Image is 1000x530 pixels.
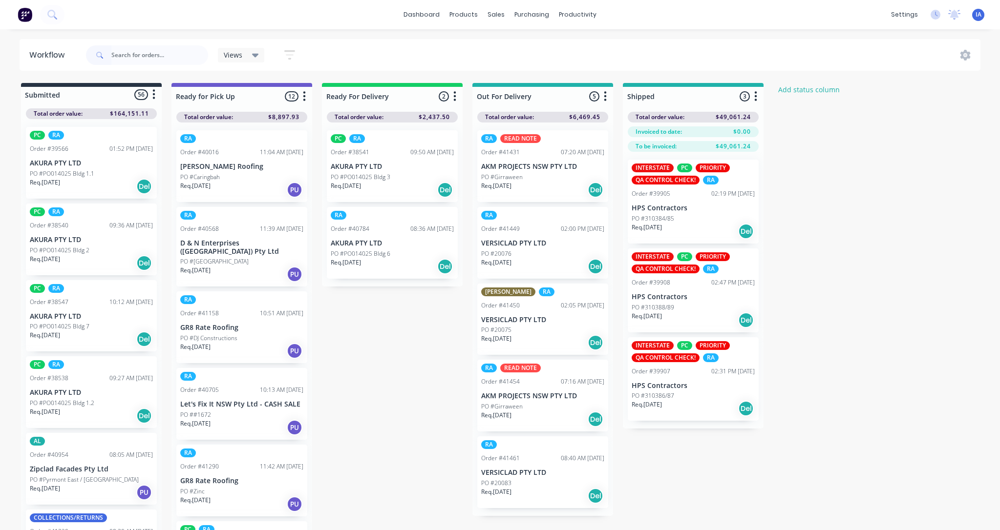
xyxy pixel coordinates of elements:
div: Order #38538 [30,374,68,383]
div: Order #40705 [180,386,219,394]
div: 02:31 PM [DATE] [711,367,755,376]
div: RA [180,448,196,457]
p: AKURA PTY LTD [30,159,153,167]
p: HPS Contractors [632,382,755,390]
div: 10:51 AM [DATE] [260,309,303,318]
div: READ NOTE [500,134,541,143]
div: RA [481,211,497,220]
p: PO #Caringbah [180,173,220,182]
div: RAOrder #4144902:00 PM [DATE]VERSICLAD PTY LTDPO #20076Req.[DATE]Del [477,207,608,279]
div: Del [588,259,603,274]
div: RAOrder #4078408:36 AM [DATE]AKURA PTY LTDPO #PO014025 Bldg 6Req.[DATE]Del [327,207,458,279]
span: $6,469.45 [569,113,600,122]
div: productivity [554,7,601,22]
p: PO #Girraween [481,173,523,182]
div: PU [287,496,302,512]
div: PRIORITY [696,252,730,261]
p: PO #310388/89 [632,303,674,312]
p: Req. [DATE] [30,331,60,340]
div: RA [180,211,196,220]
div: products [445,7,483,22]
p: PO #PO014025 Bldg 1.1 [30,169,94,178]
div: Del [738,312,754,328]
div: Del [738,401,754,416]
div: PU [287,182,302,198]
p: HPS Contractors [632,293,755,301]
div: INTERSTATE [632,252,674,261]
div: Del [588,335,603,350]
div: PC [677,252,692,261]
div: RA [180,134,196,143]
div: INTERSTATEPCPRIORITYQA CONTROL CHECK!RAOrder #3990702:31 PM [DATE]HPS ContractorsPO #310386/87Req... [628,337,759,421]
input: Search for orders... [111,45,208,65]
p: Req. [DATE] [180,343,211,351]
div: Order #41461 [481,454,520,463]
p: Req. [DATE] [30,255,60,264]
span: $2,437.50 [419,113,450,122]
div: Del [437,182,453,198]
p: Req. [DATE] [481,488,511,496]
div: sales [483,7,510,22]
div: Order #39566 [30,144,68,153]
div: PC [30,131,45,140]
div: RA [481,440,497,449]
p: Req. [DATE] [331,258,361,267]
div: PCRAOrder #3853809:27 AM [DATE]AKURA PTY LTDPO #PO014025 Bldg 1.2Req.[DATE]Del [26,356,157,428]
p: PO ##1672 [180,410,211,419]
p: Req. [DATE] [632,400,662,409]
span: $0.00 [733,127,751,136]
p: AKURA PTY LTD [30,236,153,244]
div: QA CONTROL CHECK! [632,265,700,273]
p: Req. [DATE] [331,182,361,190]
div: RA [703,176,719,184]
div: RA [703,353,719,362]
p: Req. [DATE] [30,484,60,493]
p: Req. [DATE] [30,178,60,187]
div: Order #40954 [30,450,68,459]
p: PO #20076 [481,249,511,258]
span: Invoiced to date: [636,127,682,136]
p: PO #[GEOGRAPHIC_DATA] [180,257,249,266]
p: PO #DJ Constructions [180,334,237,343]
div: Order #41431 [481,148,520,157]
img: Factory [18,7,32,22]
p: Req. [DATE] [632,223,662,232]
div: 02:19 PM [DATE] [711,189,755,198]
div: PC [331,134,346,143]
div: PC [30,284,45,293]
div: Order #39908 [632,278,670,287]
div: Order #38547 [30,298,68,306]
div: Order #39907 [632,367,670,376]
p: Req. [DATE] [481,334,511,343]
div: Order #41454 [481,377,520,386]
p: PO #PO014025 Bldg 2 [30,246,89,255]
div: Del [136,179,152,194]
p: AKM PROJECTS NSW PTY LTD [481,163,604,171]
div: 11:42 AM [DATE] [260,462,303,471]
div: PCRAOrder #3854009:36 AM [DATE]AKURA PTY LTDPO #PO014025 Bldg 2Req.[DATE]Del [26,204,157,275]
p: PO #PO014025 Bldg 3 [331,173,390,182]
p: VERSICLAD PTY LTD [481,469,604,477]
div: COLLECTIONS/RETURNS [30,513,107,522]
p: AKURA PTY LTD [30,312,153,321]
span: Total order value: [485,113,534,122]
div: PRIORITY [696,163,730,172]
p: AKURA PTY LTD [30,388,153,397]
div: settings [886,7,923,22]
div: 02:47 PM [DATE] [711,278,755,287]
div: RAREAD NOTEOrder #4145407:16 AM [DATE]AKM PROJECTS NSW PTY LTDPO #GirraweenReq.[DATE]Del [477,360,608,431]
span: Total order value: [636,113,684,122]
div: RA [349,134,365,143]
p: PO #310384/85 [632,214,674,223]
div: 11:39 AM [DATE] [260,224,303,233]
span: IA [976,10,981,19]
div: QA CONTROL CHECK! [632,353,700,362]
div: Order #41158 [180,309,219,318]
div: RAOrder #4146108:40 AM [DATE]VERSICLAD PTY LTDPO #20083Req.[DATE]Del [477,436,608,508]
div: Order #39905 [632,189,670,198]
div: Order #41290 [180,462,219,471]
div: 07:20 AM [DATE] [561,148,604,157]
div: PU [287,266,302,282]
p: AKURA PTY LTD [331,239,454,247]
p: PO #310386/87 [632,391,674,400]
